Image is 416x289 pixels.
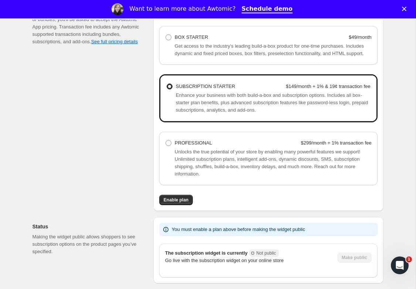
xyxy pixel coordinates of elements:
[164,197,188,203] span: Enable plan
[91,39,137,44] a: See full pricing details
[301,140,371,146] strong: $299/month + 1% transaction fee
[175,43,364,56] span: Get access to the industry's leading build-a-box product for one-time purchases. Includes dynamic...
[159,195,193,205] button: Enable plan
[176,92,368,113] span: Enhance your business with both build-a-box and subscription options. Includes all box-starter pl...
[175,34,208,40] span: BOX STARTER
[406,256,412,262] span: 1
[175,140,212,146] span: PROFESSIONAL
[402,7,409,11] div: Close
[165,250,279,256] span: The subscription widget is currently
[176,84,235,89] span: SUBSCRIPTION STARTER
[349,34,371,40] strong: $49/month
[129,5,235,13] div: Want to learn more about Awtomic?
[165,257,331,264] p: Go live with the subscription widget on your online store
[256,250,276,256] span: Not public
[175,149,360,177] span: Unlocks the true potential of your store by enabling many powerful features we support! Unlimited...
[33,233,141,255] p: Making the widget public allows shoppers to see subscription options on the product pages you’ve ...
[112,3,123,15] img: Profile image for Emily
[242,5,293,13] a: Schedule demo
[33,8,141,45] div: Before you can go live with the subscription widget or bundles, you'll be asked to accept the Awt...
[391,256,409,274] iframe: Intercom live chat
[172,226,305,233] p: You must enable a plan above before making the widget public
[286,84,371,89] strong: $149/month + 1% & 19¢ transaction fee
[33,223,141,230] h2: Status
